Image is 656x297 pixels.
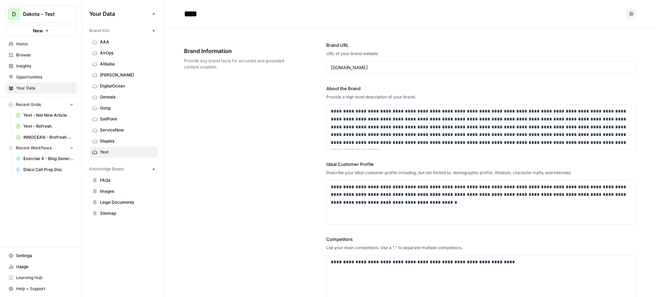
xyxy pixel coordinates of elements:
[100,61,155,67] span: Alibaba
[16,63,73,69] span: Insights
[89,136,158,147] a: Staples
[89,81,158,92] a: DigitalOcean
[100,138,155,144] span: Staples
[326,94,637,100] div: Provide a high level description of your brand.
[16,74,73,80] span: Opportunities
[16,145,52,151] span: Recent Workflows
[100,50,155,56] span: AirOps
[89,125,158,136] a: ServiceNow
[89,114,158,125] a: SailPoint
[5,283,77,294] button: Help + Support
[16,286,73,292] span: Help + Support
[100,116,155,122] span: SailPoint
[16,275,73,281] span: Learning Hub
[89,36,158,47] a: AAA
[326,42,637,49] label: Brand URL
[5,72,77,83] a: Opportunities
[5,261,77,272] a: Usage
[16,52,73,58] span: Browse
[13,110,77,121] a: Yext - Net New Article
[89,28,109,34] span: Brand Kits
[89,208,158,219] a: Sitemap
[33,27,43,34] span: New
[5,50,77,61] a: Browse
[89,186,158,197] a: Images
[326,170,637,176] div: Describe your ideal customer profile including, but not limited to, demographic profile, lifestyl...
[100,83,155,89] span: DigitalOcean
[16,85,73,91] span: Your Data
[89,59,158,70] a: Alibaba
[100,199,155,205] span: Legal Documents
[12,10,16,18] span: D
[100,188,155,194] span: Images
[184,47,288,55] span: Brand Information
[89,103,158,114] a: Gong
[5,61,77,72] a: Insights
[100,177,155,183] span: FAQs
[23,167,73,173] span: Disco Call Prep Doc
[13,153,77,164] a: Exercise 4 - Blog Generator
[326,245,637,251] div: List your main competitors. Use a "," to separate multiple competitors.
[89,47,158,59] a: AirOps
[23,156,73,162] span: Exercise 4 - Blog Generator
[100,210,155,216] span: Sitemap
[13,132,77,143] a: INNOCEAN - Rrefresh Conent
[89,70,158,81] a: [PERSON_NAME]
[5,25,77,36] button: New
[100,105,155,111] span: Gong
[100,72,155,78] span: [PERSON_NAME]
[23,134,73,140] span: INNOCEAN - Rrefresh Conent
[5,83,77,94] a: Your Data
[89,92,158,103] a: Genesis
[326,85,637,92] label: About the Brand
[326,161,637,168] label: Ideal Customer Profile
[100,127,155,133] span: ServiceNow
[89,10,149,18] span: Your Data
[184,58,288,70] span: Provide key brand facts for accurate and grounded content creation.
[326,236,637,243] label: Competitors
[100,149,155,155] span: Yext
[23,112,73,118] span: Yext - Net New Article
[5,39,77,50] a: Home
[16,264,73,270] span: Usage
[5,99,77,110] button: Recent Grids
[326,51,637,57] div: URL of your brand website
[5,143,77,153] button: Recent Workflows
[13,164,77,175] a: Disco Call Prep Doc
[23,123,73,129] span: Yext - Refresh
[89,147,158,158] a: Yext
[100,39,155,45] span: AAA
[5,6,77,23] button: Workspace: Dakota - Test
[16,253,73,259] span: Settings
[13,121,77,132] a: Yext - Refresh
[16,102,41,108] span: Recent Grids
[23,11,65,18] span: Dakota - Test
[16,41,73,47] span: Home
[89,175,158,186] a: FAQs
[5,272,77,283] a: Learning Hub
[5,250,77,261] a: Settings
[100,94,155,100] span: Genesis
[331,64,633,71] input: www.sundaysoccer.com
[89,197,158,208] a: Legal Documents
[89,166,124,172] span: Knowledge Bases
